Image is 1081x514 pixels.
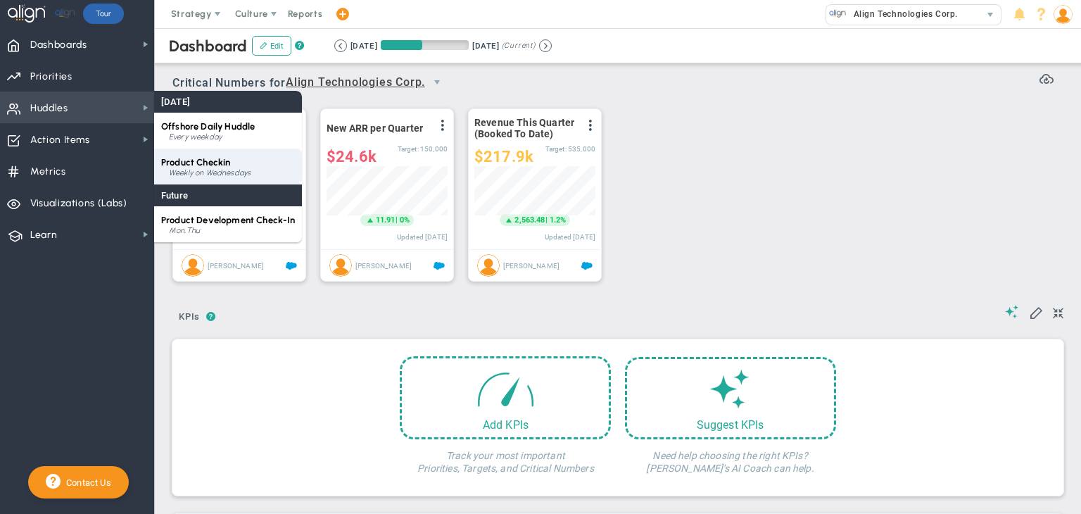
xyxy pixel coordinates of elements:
[420,145,448,153] span: 150,000
[171,8,212,19] span: Strategy
[474,117,576,139] span: Revenue This Quarter (Booked To Date)
[472,39,499,52] div: [DATE]
[172,306,206,328] span: KPIs
[1039,70,1054,84] span: Refresh Data
[169,133,295,142] div: Every weekday
[30,125,90,155] span: Action Items
[980,5,1001,25] span: select
[1005,305,1019,318] span: Suggestions (AI Feature)
[30,220,57,250] span: Learn
[182,254,204,277] img: Brook Davis
[30,189,127,218] span: Visualizations (Labs)
[434,260,445,271] span: Salesforce Enabled<br ></span>New ARR This Quarter - Q4-2023 Priority
[474,148,533,165] span: $217,904.69
[172,70,453,96] span: Critical Numbers for
[154,184,302,206] div: Future
[235,8,268,19] span: Culture
[154,91,302,113] div: [DATE]
[161,121,255,132] span: Offshore Daily Huddle
[397,233,448,241] span: Updated [DATE]
[30,30,87,60] span: Dashboards
[61,477,111,488] span: Contact Us
[514,215,545,226] span: 2,563.48
[355,261,412,269] span: [PERSON_NAME]
[502,39,536,52] span: (Current)
[398,145,419,153] span: Target:
[539,39,552,52] button: Go to next period
[503,261,560,269] span: [PERSON_NAME]
[625,439,836,475] h4: Need help choosing the right KPIs? [PERSON_NAME]'s AI Coach can help.
[327,148,377,165] span: $24,575.78
[425,70,449,94] span: select
[286,74,425,92] span: Align Technologies Corp.
[381,40,469,50] div: Period Progress: 47% Day 43 of 91 with 48 remaining.
[161,215,295,225] span: Product Development Check-In
[286,260,297,271] span: Salesforce Enabled<br ></span>LTV for Align
[169,227,295,235] div: Mon,Thu
[350,39,377,52] div: [DATE]
[545,145,567,153] span: Target:
[396,215,398,225] span: |
[252,36,291,56] button: Edit
[169,169,295,177] div: Weekly on Wednesdays
[172,306,206,330] button: KPIs
[581,260,593,271] span: Salesforce Enabled<br ></span>Revenue Quarter to Date
[545,233,595,241] span: Updated [DATE]
[376,215,396,226] span: 11.91
[329,254,352,277] img: Eugene Terk
[208,261,264,269] span: [PERSON_NAME]
[30,62,72,92] span: Priorities
[550,215,567,225] span: 1.2%
[161,157,230,168] span: Product Checkin
[1029,305,1043,319] span: Edit My KPIs
[402,418,609,432] div: Add KPIs
[545,215,548,225] span: |
[1054,5,1073,24] img: 203357.Person.photo
[477,254,500,277] img: Brook Davis
[400,215,410,225] span: 0%
[400,439,611,475] h4: Track your most important Priorities, Targets, and Critical Numbers
[30,157,66,187] span: Metrics
[568,145,595,153] span: 535,000
[169,37,247,56] span: Dashboard
[334,39,347,52] button: Go to previous period
[627,418,834,432] div: Suggest KPIs
[30,94,68,123] span: Huddles
[847,5,958,23] span: Align Technologies Corp.
[829,5,847,23] img: 10991.Company.photo
[327,123,423,134] span: New ARR per Quarter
